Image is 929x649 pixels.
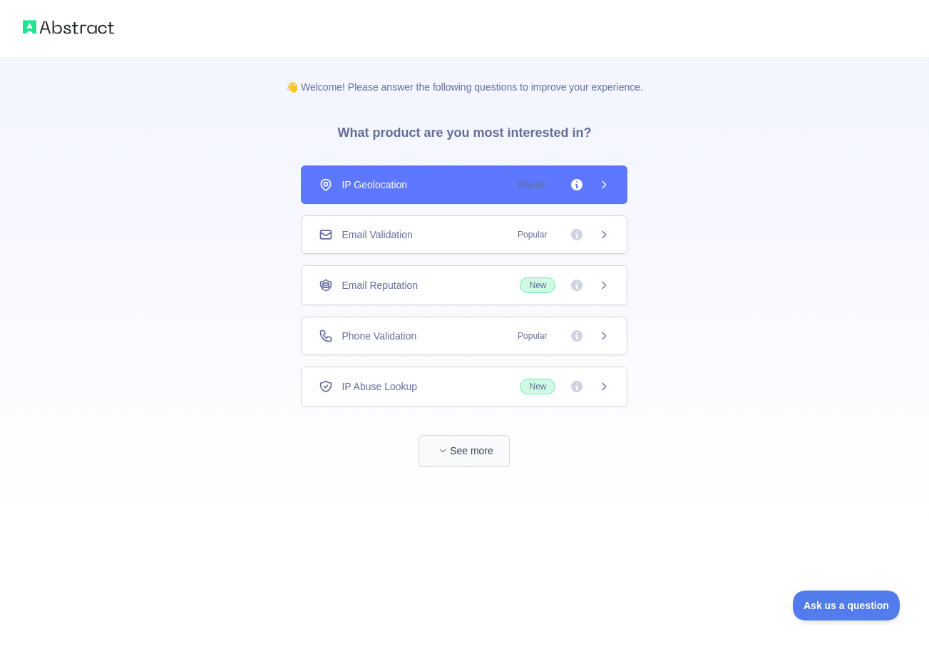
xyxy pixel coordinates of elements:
[342,379,417,394] span: IP Abuse Lookup
[520,379,555,394] span: New
[520,277,555,293] span: New
[342,178,407,192] span: IP Geolocation
[314,94,614,165] h3: What product are you most interested in?
[509,178,555,192] span: Popular
[342,228,412,242] span: Email Validation
[793,591,900,620] iframe: Toggle Customer Support
[263,57,666,94] p: 👋 Welcome! Please answer the following questions to improve your experience.
[419,435,510,467] button: See more
[509,329,555,343] span: Popular
[23,17,114,37] img: Abstract logo
[342,278,418,292] span: Email Reputation
[342,329,416,343] span: Phone Validation
[509,228,555,242] span: Popular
